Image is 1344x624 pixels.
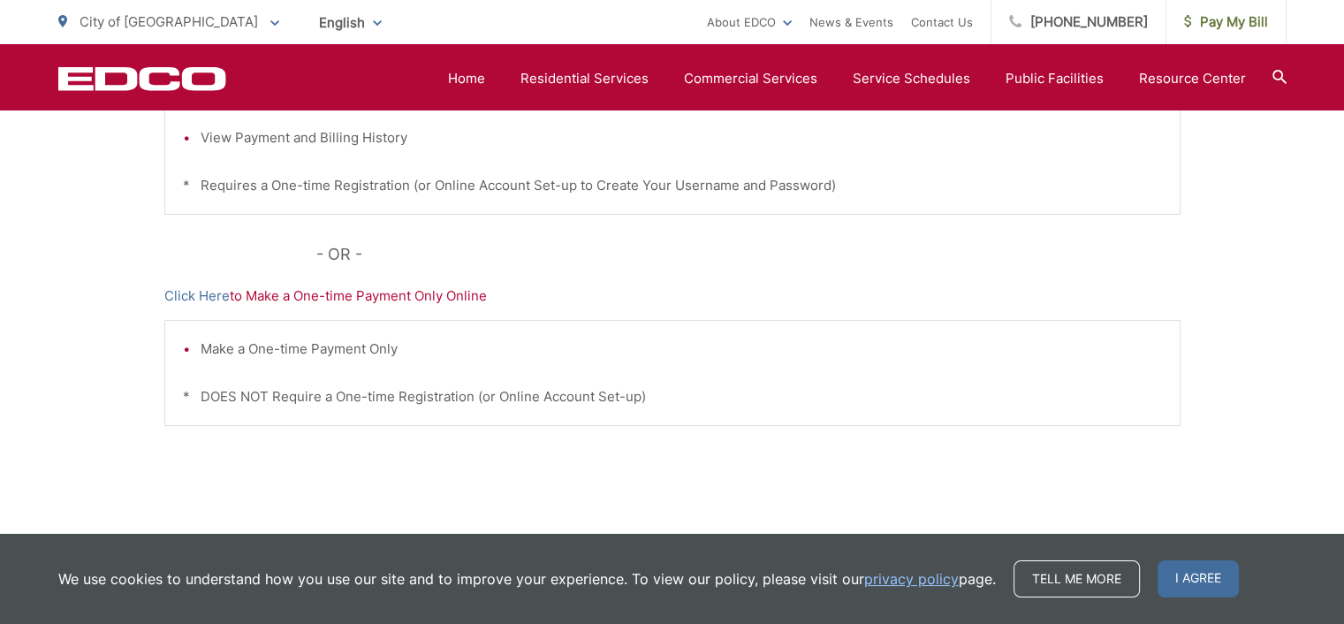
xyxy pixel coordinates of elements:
[183,386,1162,407] p: * DOES NOT Require a One-time Registration (or Online Account Set-up)
[306,7,395,38] span: English
[1158,560,1239,597] span: I agree
[809,11,893,33] a: News & Events
[201,339,1162,360] li: Make a One-time Payment Only
[853,68,970,89] a: Service Schedules
[58,568,996,590] p: We use cookies to understand how you use our site and to improve your experience. To view our pol...
[316,241,1181,268] p: - OR -
[1014,560,1140,597] a: Tell me more
[80,13,258,30] span: City of [GEOGRAPHIC_DATA]
[520,68,649,89] a: Residential Services
[1139,68,1246,89] a: Resource Center
[684,68,817,89] a: Commercial Services
[707,11,792,33] a: About EDCO
[201,127,1162,148] li: View Payment and Billing History
[1184,11,1268,33] span: Pay My Bill
[164,285,1181,307] p: to Make a One-time Payment Only Online
[164,285,230,307] a: Click Here
[1006,68,1104,89] a: Public Facilities
[183,175,1162,196] p: * Requires a One-time Registration (or Online Account Set-up to Create Your Username and Password)
[911,11,973,33] a: Contact Us
[58,66,226,91] a: EDCD logo. Return to the homepage.
[448,68,485,89] a: Home
[864,568,959,590] a: privacy policy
